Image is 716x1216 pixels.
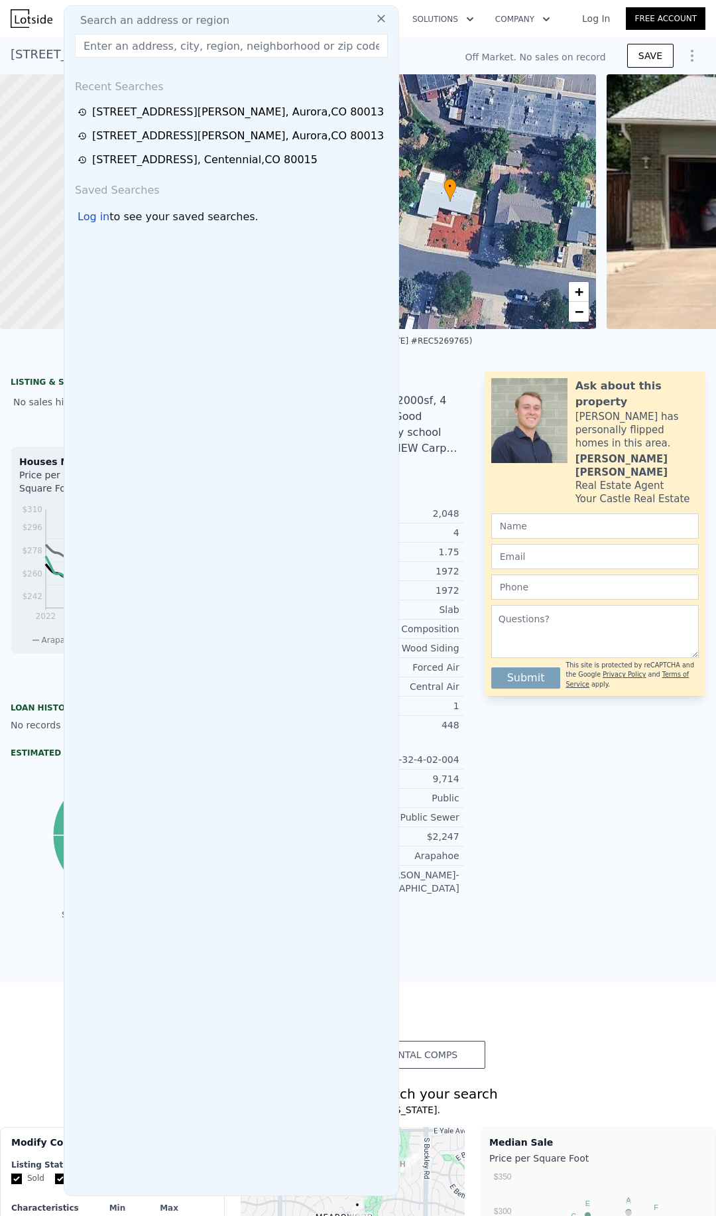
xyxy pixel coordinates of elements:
[679,42,705,69] button: Show Options
[78,128,389,144] a: [STREET_ADDRESS][PERSON_NAME], Aurora,CO 80013
[585,1199,590,1207] text: E
[358,868,459,895] div: [PERSON_NAME]-[GEOGRAPHIC_DATA]
[494,1172,512,1182] text: $350
[358,718,459,732] div: 448
[494,1207,512,1216] text: $300
[575,492,690,506] div: Your Castle Real Estate
[444,178,457,202] div: •
[603,671,646,678] a: Privacy Policy
[491,513,699,539] input: Name
[11,377,221,390] div: LISTING & SALE HISTORY
[566,12,626,25] a: Log In
[109,209,258,225] span: to see your saved searches.
[358,584,459,597] div: 1972
[36,612,56,621] tspan: 2022
[11,1174,22,1184] input: Sold
[575,479,664,492] div: Real Estate Agent
[626,7,705,30] a: Free Account
[11,390,221,414] div: No sales history record for this property.
[358,622,459,636] div: Composition
[358,849,459,862] div: Arapahoe
[70,172,393,204] div: Saved Searches
[489,1136,707,1149] div: Median Sale
[566,661,699,689] div: This site is protected by reCAPTCHA and the Google and apply.
[654,1203,658,1211] text: F
[92,152,318,168] div: [STREET_ADDRESS] , Centennial , CO 80015
[465,50,605,64] div: Off Market. No sales on record
[358,507,459,520] div: 2,048
[75,34,388,58] input: Enter an address, city, region, neighborhood or zip code
[491,544,699,569] input: Email
[575,452,699,479] div: [PERSON_NAME] [PERSON_NAME]
[22,592,42,601] tspan: $242
[626,1196,631,1204] text: A
[61,907,101,921] td: $30,874
[55,1173,103,1184] label: Pending
[11,703,221,713] div: Loan history from public records
[395,1158,410,1180] div: 2911 S Olathe Way
[78,209,109,225] div: Log in
[358,603,459,616] div: Slab
[11,1160,213,1170] div: Listing Status
[22,523,42,532] tspan: $296
[11,718,221,732] div: No records available.
[42,636,95,645] span: Arapahoe Co.
[358,1041,485,1069] button: Rental Comps
[11,1173,44,1184] label: Sold
[491,667,561,689] button: Submit
[70,13,229,29] span: Search an address or region
[569,302,589,322] a: Zoom out
[78,152,389,168] a: [STREET_ADDRESS], Centennial,CO 80015
[406,1150,421,1172] div: 2880 S Olathe Ct
[11,45,343,64] div: [STREET_ADDRESS][PERSON_NAME] , Aurora , CO 80013
[92,104,384,120] div: [STREET_ADDRESS][PERSON_NAME] , Aurora , CO 80013
[444,180,457,192] span: •
[78,104,389,120] a: [STREET_ADDRESS][PERSON_NAME], Aurora,CO 80013
[358,565,459,578] div: 1972
[11,9,52,28] img: Lotside
[22,569,42,578] tspan: $260
[22,505,42,514] tspan: $310
[485,7,561,31] button: Company
[358,526,459,539] div: 4
[575,283,583,300] span: +
[402,7,485,31] button: Solutions
[22,546,42,555] tspan: $278
[92,128,384,144] div: [STREET_ADDRESS][PERSON_NAME] , Aurora , CO 80013
[575,410,699,450] div: [PERSON_NAME] has personally flipped homes in this area.
[358,791,459,805] div: Public
[19,468,116,503] div: Price per Square Foot
[19,455,212,468] div: Houses Median Sale
[358,545,459,559] div: 1.75
[146,1203,192,1213] div: Max
[55,1174,66,1184] input: Pending
[569,282,589,302] a: Zoom in
[11,748,221,758] div: Estimated Equity
[358,661,459,674] div: Forced Air
[70,68,393,100] div: Recent Searches
[358,699,459,712] div: 1
[11,1136,213,1160] div: Modify Comp Filters
[358,811,459,824] div: Public Sewer
[11,1203,89,1213] div: Characteristics
[358,830,459,843] div: $2,247
[626,1197,631,1205] text: H
[491,574,699,600] input: Phone
[94,1203,141,1213] div: Min
[566,671,689,687] a: Terms of Service
[358,772,459,785] div: 9,714
[358,753,459,766] div: 1975-32-4-02-004
[358,642,459,655] div: Wood Siding
[489,1149,707,1168] div: Price per Square Foot
[575,303,583,320] span: −
[358,680,459,693] div: Central Air
[575,378,699,410] div: Ask about this property
[627,44,674,68] button: SAVE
